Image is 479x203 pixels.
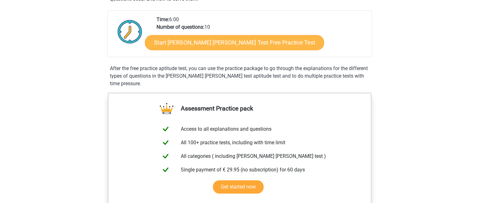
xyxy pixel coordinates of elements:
b: Time: [157,16,169,22]
a: Start [PERSON_NAME] [PERSON_NAME] Test Free Practice Test [145,35,324,50]
a: Get started now [213,180,264,194]
div: 6:00 10 [152,16,371,57]
b: Number of questions: [157,24,204,30]
img: Clock [114,16,146,47]
div: After the free practice aptitude test, you can use the practice package to go through the explana... [107,65,372,87]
